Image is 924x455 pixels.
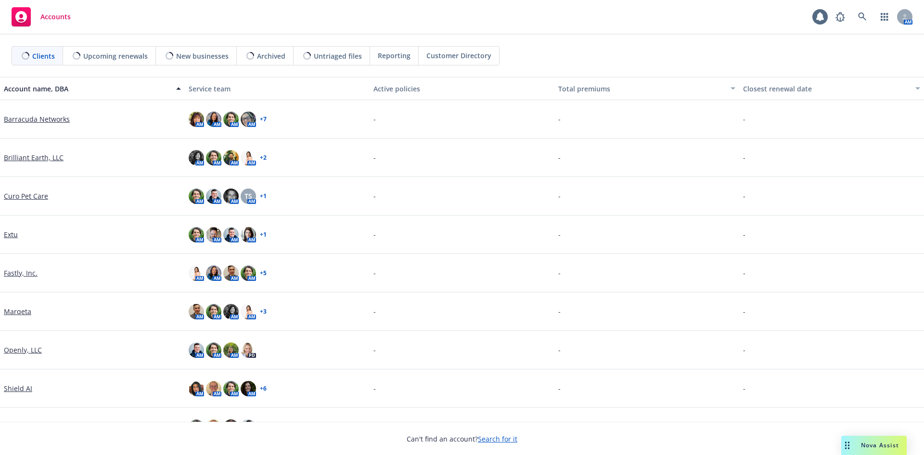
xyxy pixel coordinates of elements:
[189,227,204,242] img: photo
[241,265,256,281] img: photo
[739,77,924,100] button: Closest renewal date
[206,227,221,242] img: photo
[223,265,239,281] img: photo
[8,3,75,30] a: Accounts
[260,232,267,238] a: + 1
[4,383,32,393] a: Shield AI
[83,51,148,61] span: Upcoming renewals
[853,7,872,26] a: Search
[223,381,239,396] img: photo
[841,436,853,455] div: Drag to move
[206,381,221,396] img: photo
[223,227,239,242] img: photo
[206,304,221,319] img: photo
[314,51,362,61] span: Untriaged files
[206,112,221,127] img: photo
[189,189,204,204] img: photo
[206,419,221,435] img: photo
[260,270,267,276] a: + 5
[260,155,267,161] a: + 2
[373,268,376,278] span: -
[426,51,491,61] span: Customer Directory
[189,342,204,358] img: photo
[743,306,745,316] span: -
[558,152,561,163] span: -
[373,114,376,124] span: -
[241,419,256,435] img: photo
[558,229,561,240] span: -
[373,383,376,393] span: -
[189,112,204,127] img: photo
[260,309,267,315] a: + 3
[257,51,285,61] span: Archived
[558,345,561,355] span: -
[861,441,899,449] span: Nova Assist
[743,345,745,355] span: -
[478,434,517,443] a: Search for it
[743,383,745,393] span: -
[378,51,411,61] span: Reporting
[260,116,267,122] a: + 7
[176,51,229,61] span: New businesses
[743,84,910,94] div: Closest renewal date
[373,84,551,94] div: Active policies
[223,419,239,435] img: photo
[241,381,256,396] img: photo
[831,7,850,26] a: Report a Bug
[4,152,64,163] a: Brilliant Earth, LLC
[189,304,204,319] img: photo
[4,345,42,355] a: Openly, LLC
[189,419,204,435] img: photo
[206,189,221,204] img: photo
[373,191,376,201] span: -
[189,265,204,281] img: photo
[223,150,239,165] img: photo
[185,77,370,100] button: Service team
[743,229,745,240] span: -
[206,342,221,358] img: photo
[407,434,517,444] span: Can't find an account?
[841,436,907,455] button: Nova Assist
[373,152,376,163] span: -
[373,306,376,316] span: -
[189,150,204,165] img: photo
[743,114,745,124] span: -
[743,191,745,201] span: -
[743,152,745,163] span: -
[4,191,48,201] a: Curo Pet Care
[558,84,725,94] div: Total premiums
[241,304,256,319] img: photo
[558,191,561,201] span: -
[223,189,239,204] img: photo
[4,268,38,278] a: Fastly, Inc.
[241,227,256,242] img: photo
[370,77,554,100] button: Active policies
[241,112,256,127] img: photo
[373,345,376,355] span: -
[743,268,745,278] span: -
[875,7,894,26] a: Switch app
[223,112,239,127] img: photo
[241,150,256,165] img: photo
[260,193,267,199] a: + 1
[558,268,561,278] span: -
[260,386,267,392] a: + 6
[554,77,739,100] button: Total premiums
[4,114,70,124] a: Barracuda Networks
[4,229,18,240] a: Extu
[241,342,256,358] img: photo
[32,51,55,61] span: Clients
[4,84,170,94] div: Account name, DBA
[189,84,366,94] div: Service team
[206,265,221,281] img: photo
[373,229,376,240] span: -
[558,114,561,124] span: -
[40,13,71,21] span: Accounts
[4,306,31,316] a: Marqeta
[244,191,252,201] span: TS
[558,306,561,316] span: -
[206,150,221,165] img: photo
[189,381,204,396] img: photo
[223,342,239,358] img: photo
[223,304,239,319] img: photo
